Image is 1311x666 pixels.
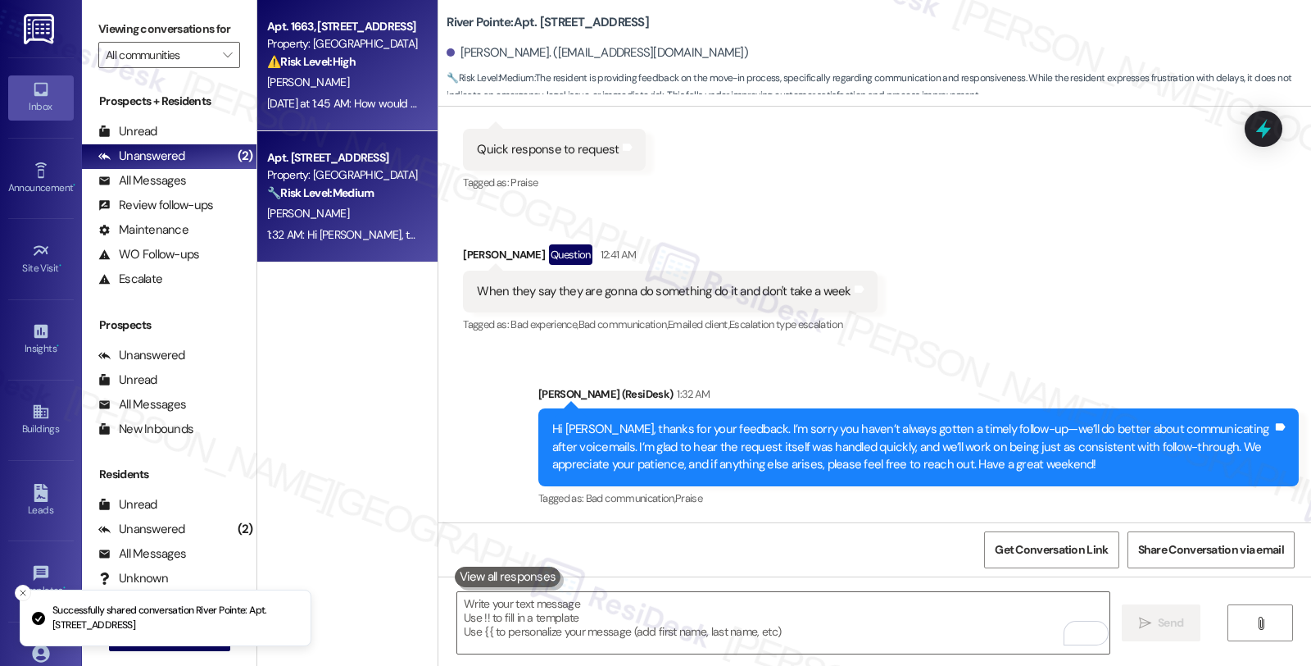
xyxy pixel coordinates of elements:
span: Emailed client , [668,317,729,331]
a: Site Visit • [8,237,74,281]
button: Close toast [15,585,31,601]
div: All Messages [98,396,186,413]
div: [PERSON_NAME] [463,244,877,271]
button: Send [1122,604,1201,641]
button: Get Conversation Link [984,531,1118,568]
span: • [57,340,59,352]
span: Praise [510,176,538,189]
i:  [1139,617,1151,630]
div: Hi [PERSON_NAME], thanks for your feedback. I’m sorry you haven’t always gotten a timely follow-u... [552,421,1272,473]
strong: ⚠️ Risk Level: High [267,54,356,69]
div: Escalate [98,271,162,288]
span: [PERSON_NAME] [267,206,349,221]
div: Apt. [STREET_ADDRESS] [267,149,419,166]
div: [PERSON_NAME]. ([EMAIL_ADDRESS][DOMAIN_NAME]) [447,44,748,62]
span: Escalation type escalation [729,317,842,331]
a: Templates • [8,559,74,604]
div: Unread [98,372,157,389]
div: New Inbounds [98,421,193,438]
label: Viewing conversations for [98,16,240,42]
div: WO Follow-ups [98,246,199,263]
div: 12:41 AM [597,246,637,263]
span: Bad communication , [586,491,675,505]
div: Prospects [82,317,256,334]
span: Get Conversation Link [995,541,1108,559]
div: When they say they are gonna do something do it and don't take a week [477,283,851,300]
div: 1:32 AM [673,385,710,403]
div: Review follow-ups [98,197,213,214]
div: (2) [234,144,257,169]
div: All Messages [98,545,186,563]
div: Quick response to request [477,141,619,158]
span: Send [1158,614,1183,632]
div: Maintenance [98,221,188,239]
div: [PERSON_NAME] (ResiDesk) [538,385,1299,408]
div: Unread [98,123,157,140]
img: ResiDesk Logo [24,14,57,44]
a: Buildings [8,398,74,442]
div: Unanswered [98,148,185,165]
strong: 🔧 Risk Level: Medium [447,71,533,84]
div: Unknown [98,570,168,587]
div: Property: [GEOGRAPHIC_DATA] [267,166,419,184]
div: Unread [98,496,157,513]
button: Share Conversation via email [1127,531,1295,568]
div: Unanswered [98,521,185,538]
span: Share Conversation via email [1138,541,1284,559]
span: Bad communication , [578,317,668,331]
a: Inbox [8,75,74,120]
div: Tagged as: [538,486,1299,510]
span: • [73,180,75,191]
i:  [223,48,232,62]
i:  [1254,617,1267,630]
div: Property: [GEOGRAPHIC_DATA] [267,35,419,52]
span: Bad experience , [510,317,578,331]
div: Apt. 1663, [STREET_ADDRESS] [267,18,419,35]
div: Tagged as: [463,171,645,194]
div: [DATE] at 1:45 AM: How would I know. It's somewhere in the attic. [267,96,570,111]
input: All communities [106,42,214,68]
span: Praise [675,491,702,505]
div: Question [549,244,592,265]
span: • [59,260,61,271]
div: Residents [82,466,256,483]
a: Insights • [8,317,74,362]
p: Successfully shared conversation River Pointe: Apt. [STREET_ADDRESS] [52,604,297,632]
b: River Pointe: Apt. [STREET_ADDRESS] [447,14,649,31]
span: : The resident is providing feedback on the move-in process, specifically regarding communication... [447,70,1311,105]
div: Unanswered [98,347,185,364]
a: Leads [8,479,74,523]
div: Tagged as: [463,312,877,336]
div: (2) [234,517,257,542]
textarea: To enrich screen reader interactions, please activate Accessibility in Grammarly extension settings [457,592,1109,654]
span: [PERSON_NAME] [267,75,349,89]
div: All Messages [98,172,186,189]
div: Prospects + Residents [82,93,256,110]
strong: 🔧 Risk Level: Medium [267,185,374,200]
